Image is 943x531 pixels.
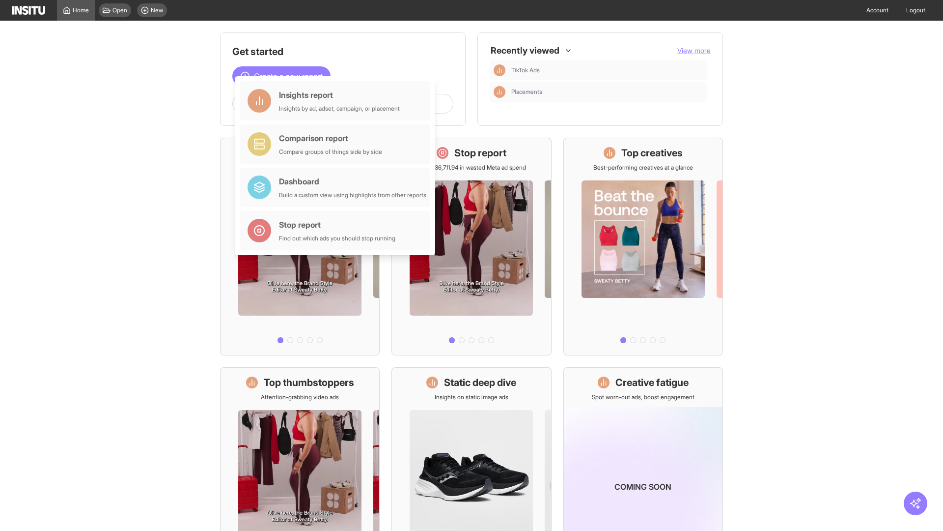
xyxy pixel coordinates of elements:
[279,148,382,156] div: Compare groups of things side by side
[677,46,711,55] span: View more
[511,66,540,74] span: TikTok Ads
[494,64,505,76] div: Insights
[279,105,400,113] div: Insights by ad, adset, campaign, or placement
[279,89,400,101] div: Insights report
[511,88,703,96] span: Placements
[12,6,45,15] img: Logo
[444,376,516,389] h1: Static deep dive
[454,146,506,160] h1: Stop report
[254,70,323,82] span: Create a new report
[232,45,453,59] h1: Get started
[511,88,542,96] span: Placements
[232,66,331,86] button: Create a new report
[417,164,526,172] p: Save £36,711.94 in wasted Meta ad spend
[435,393,508,401] p: Insights on static image ads
[494,86,505,98] div: Insights
[279,176,426,187] div: Dashboard
[279,132,382,144] div: Comparison report
[264,376,354,389] h1: Top thumbstoppers
[279,191,426,199] div: Build a custom view using highlights from other reports
[391,138,551,355] a: Stop reportSave £36,711.94 in wasted Meta ad spend
[621,146,683,160] h1: Top creatives
[279,235,395,242] div: Find out which ads you should stop running
[593,164,693,172] p: Best-performing creatives at a glance
[677,46,711,56] button: View more
[279,219,395,231] div: Stop report
[511,66,703,74] span: TikTok Ads
[112,6,127,14] span: Open
[151,6,163,14] span: New
[261,393,339,401] p: Attention-grabbing video ads
[73,6,89,14] span: Home
[220,138,380,355] a: What's live nowSee all active ads instantly
[563,138,723,355] a: Top creativesBest-performing creatives at a glance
